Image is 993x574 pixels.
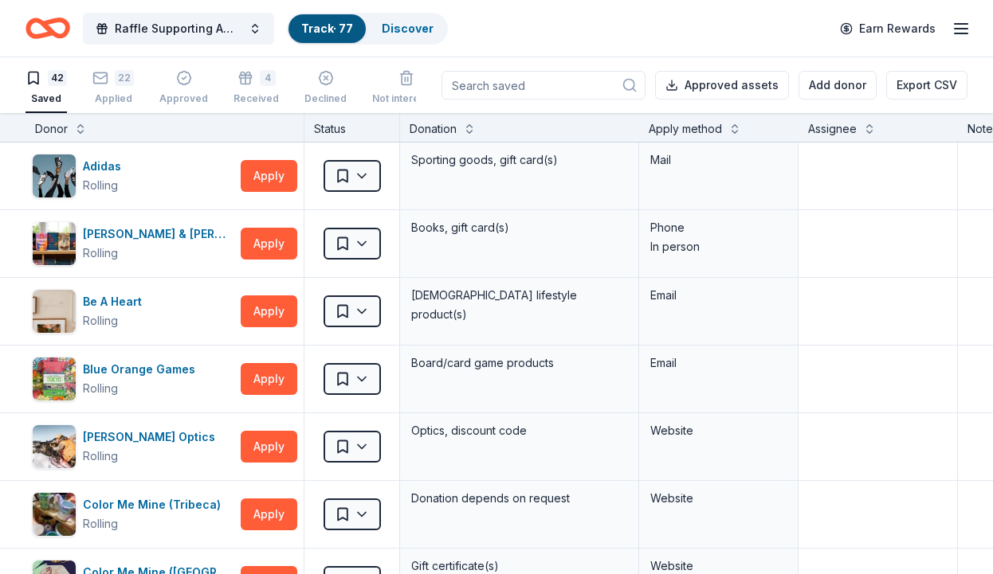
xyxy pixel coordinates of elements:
[234,64,279,113] button: 4Received
[241,228,297,260] button: Apply
[48,70,67,86] div: 42
[33,222,76,265] img: Image for Barnes & Noble
[241,498,297,530] button: Apply
[26,64,67,113] button: 42Saved
[32,424,234,469] button: Image for Burris Optics[PERSON_NAME] OpticsRolling
[83,360,202,379] div: Blue Orange Games
[241,363,297,395] button: Apply
[382,21,434,35] a: Discover
[410,149,629,171] div: Sporting goods, gift card(s)
[83,379,118,398] div: Rolling
[92,92,134,105] div: Applied
[260,70,276,86] div: 4
[372,64,441,113] button: Not interested
[410,352,629,374] div: Board/card game products
[26,92,67,105] div: Saved
[115,19,242,38] span: Raffle Supporting American [MEDICAL_DATA] Society's "Making Strides Against [MEDICAL_DATA]"
[808,119,857,139] div: Assignee
[234,92,279,105] div: Received
[35,119,68,139] div: Donor
[32,221,234,266] button: Image for Barnes & Noble[PERSON_NAME] & [PERSON_NAME]Rolling
[241,431,297,463] button: Apply
[442,71,646,100] input: Search saved
[26,10,70,47] a: Home
[650,237,787,256] div: In person
[83,176,118,195] div: Rolling
[886,71,967,100] button: Export CSV
[83,244,118,263] div: Rolling
[304,64,347,113] button: Declined
[33,290,76,333] img: Image for Be A Heart
[650,421,787,440] div: Website
[33,493,76,536] img: Image for Color Me Mine (Tribeca)
[83,311,118,330] div: Rolling
[83,225,234,244] div: [PERSON_NAME] & [PERSON_NAME]
[304,113,400,142] div: Status
[830,14,945,43] a: Earn Rewards
[649,119,722,139] div: Apply method
[32,154,234,198] button: Image for AdidasAdidasRolling
[83,447,118,466] div: Rolling
[655,71,789,100] button: Approved assets
[115,70,134,86] div: 22
[410,487,629,510] div: Donation depends on request
[410,420,629,442] div: Optics, discount code
[33,425,76,468] img: Image for Burris Optics
[159,92,208,105] div: Approved
[83,157,128,176] div: Adidas
[372,92,441,105] div: Not interested
[83,495,227,514] div: Color Me Mine (Tribeca)
[410,217,629,239] div: Books, gift card(s)
[33,357,76,400] img: Image for Blue Orange Games
[301,21,353,35] a: Track· 77
[650,353,787,373] div: Email
[650,489,787,508] div: Website
[410,119,457,139] div: Donation
[83,514,118,533] div: Rolling
[33,154,76,197] img: Image for Adidas
[159,64,208,113] button: Approved
[650,150,787,170] div: Mail
[410,284,629,326] div: [DEMOGRAPHIC_DATA] lifestyle product(s)
[32,492,234,537] button: Image for Color Me Mine (Tribeca)Color Me Mine (Tribeca)Rolling
[304,92,347,105] div: Declined
[241,295,297,327] button: Apply
[83,13,274,45] button: Raffle Supporting American [MEDICAL_DATA] Society's "Making Strides Against [MEDICAL_DATA]"
[32,289,234,334] button: Image for Be A HeartBe A HeartRolling
[650,286,787,305] div: Email
[287,13,448,45] button: Track· 77Discover
[83,292,148,311] div: Be A Heart
[799,71,877,100] button: Add donor
[32,357,234,401] button: Image for Blue Orange GamesBlue Orange GamesRolling
[650,218,787,237] div: Phone
[92,64,134,113] button: 22Applied
[241,160,297,192] button: Apply
[83,428,222,447] div: [PERSON_NAME] Optics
